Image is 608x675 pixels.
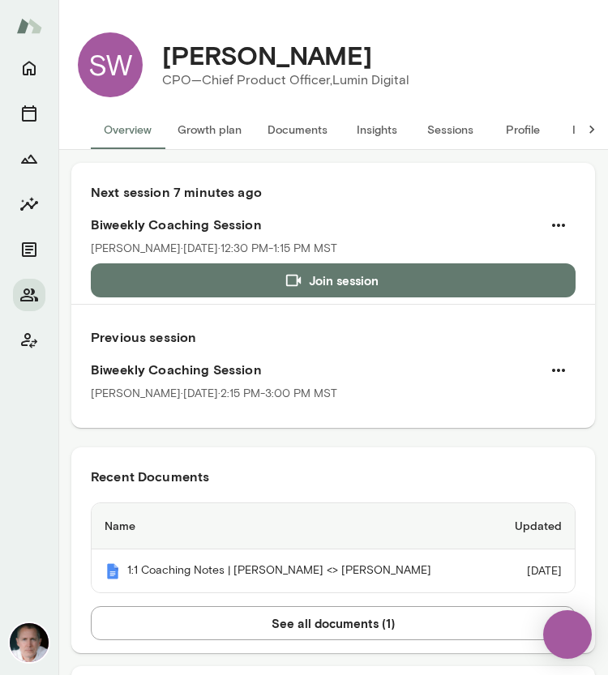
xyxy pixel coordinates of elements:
[13,188,45,220] button: Insights
[91,110,165,149] button: Overview
[91,467,576,486] h6: Recent Documents
[13,143,45,175] button: Growth Plan
[413,110,486,149] button: Sessions
[16,11,42,41] img: Mento
[162,40,372,70] h4: [PERSON_NAME]
[105,563,121,579] img: Mento
[91,215,576,234] h6: Biweekly Coaching Session
[91,606,576,640] button: See all documents (1)
[91,327,576,347] h6: Previous session
[13,233,45,266] button: Documents
[165,110,255,149] button: Growth plan
[162,70,409,90] p: CPO—Chief Product Officer, Lumin Digital
[13,324,45,357] button: Client app
[91,263,576,297] button: Join session
[340,110,413,149] button: Insights
[91,360,576,379] h6: Biweekly Coaching Session
[10,623,49,662] img: Mike Lane
[91,182,576,202] h6: Next session 7 minutes ago
[486,110,559,149] button: Profile
[255,110,340,149] button: Documents
[92,549,492,592] th: 1:1 Coaching Notes | [PERSON_NAME] <> [PERSON_NAME]
[91,386,337,402] p: [PERSON_NAME] · [DATE] · 2:15 PM-3:00 PM MST
[492,549,575,592] td: [DATE]
[13,279,45,311] button: Members
[78,32,143,97] div: SW
[13,97,45,130] button: Sessions
[92,503,492,549] th: Name
[13,52,45,84] button: Home
[492,503,575,549] th: Updated
[91,241,337,257] p: [PERSON_NAME] · [DATE] · 12:30 PM-1:15 PM MST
